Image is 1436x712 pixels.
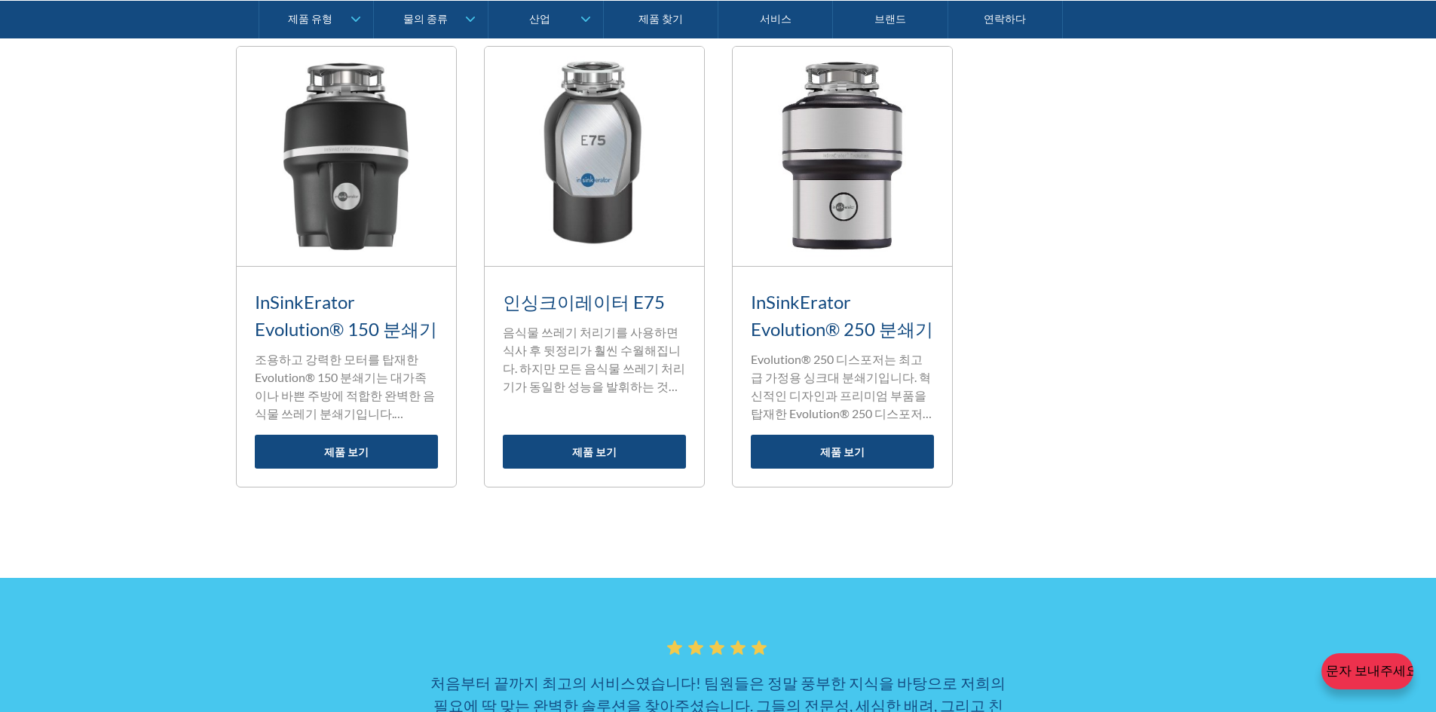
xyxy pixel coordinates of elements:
font: 제품 보기 [820,445,865,458]
font: Evolution® 250 디스포저는 최고급 가정용 싱크대 분쇄기입니다. 혁신적인 디자인과 프리미엄 부품을 탑재한 Evolution® 250 디스포저는 정밀 제작되어 최고의 ... [751,352,932,457]
font: 제품 유형 [288,11,332,24]
font: InSinkErator Evolution® 150 분쇄기 [255,291,437,340]
font: 산업 [529,11,550,24]
font: InSinkErator Evolution® 250 분쇄기 [751,291,933,340]
a: 제품 보기 [255,435,438,469]
iframe: 포디엄 웹채팅 위젯 버블 [1285,637,1436,712]
img: 인싱크이레이터 E75 [485,47,704,266]
font: 제품 보기 [572,445,617,458]
font: 제품 보기 [324,445,369,458]
a: 제품 보기 [503,435,686,469]
font: 브랜드 [874,12,906,25]
a: 제품 보기 [751,435,934,469]
font: 연락하다 [984,12,1026,25]
font: 물의 종류 [403,11,448,24]
font: 조용하고 강력한 모터를 탑재한 Evolution® 150 분쇄기는 대가족이나 바쁜 주방에 적합한 완벽한 음식물 쓰레기 분쇄기입니다. [255,352,435,420]
font: 음식물 쓰레기 처리기를 사용하면 식사 후 뒷정리가 훨씬 수월해집니다. 하지만 모든 음식물 쓰레기 처리기가 동일한 성능을 발휘하는 것은 아니며, 어떤 제품은 다른 제품보다 성능... [503,325,685,502]
font: 서비스 [760,12,791,25]
font: 제품 찾기 [638,12,683,25]
img: InSinkErator Evolution® 250 분쇄기 [733,47,952,266]
font: 인싱크이레이터 E75 [503,291,665,313]
img: InSinkErator Evolution® 150 분쇄기 [237,47,456,266]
